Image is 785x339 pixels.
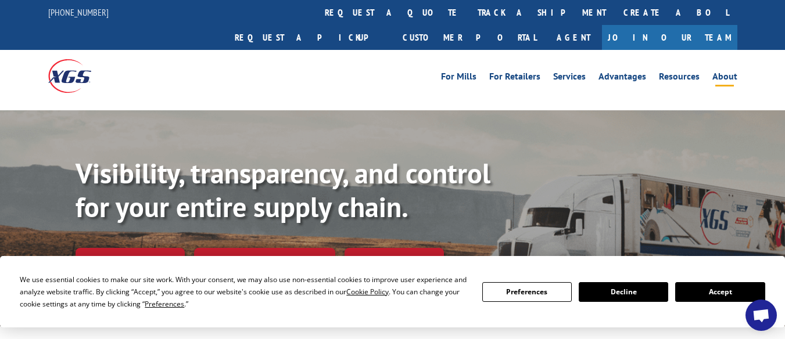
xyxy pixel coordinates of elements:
[76,248,185,272] a: Track shipment
[553,72,586,85] a: Services
[20,273,468,310] div: We use essential cookies to make our site work. With your consent, we may also use non-essential ...
[345,248,444,273] a: XGS ASSISTANT
[482,282,572,302] button: Preferences
[579,282,668,302] button: Decline
[745,300,777,331] div: Open chat
[675,282,765,302] button: Accept
[394,25,545,50] a: Customer Portal
[226,25,394,50] a: Request a pickup
[145,299,184,309] span: Preferences
[545,25,602,50] a: Agent
[712,72,737,85] a: About
[76,155,490,225] b: Visibility, transparency, and control for your entire supply chain.
[659,72,700,85] a: Resources
[602,25,737,50] a: Join Our Team
[346,287,389,297] span: Cookie Policy
[48,6,109,18] a: [PHONE_NUMBER]
[598,72,646,85] a: Advantages
[489,72,540,85] a: For Retailers
[194,248,335,273] a: Calculate transit time
[441,72,476,85] a: For Mills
